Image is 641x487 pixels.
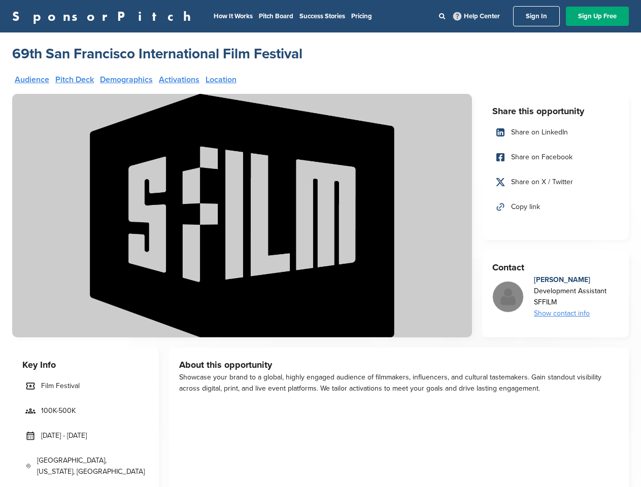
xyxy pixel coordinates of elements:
[179,358,619,372] h3: About this opportunity
[55,76,94,84] a: Pitch Deck
[511,152,572,163] span: Share on Facebook
[100,76,153,84] a: Demographics
[299,12,345,20] a: Success Stories
[566,7,629,26] a: Sign Up Free
[492,147,619,168] a: Share on Facebook
[534,308,606,319] div: Show contact info
[493,282,523,312] img: Missing
[451,10,502,22] a: Help Center
[534,297,606,308] div: SFFILM
[492,104,619,118] h3: Share this opportunity
[41,405,76,416] span: 100K-500K
[12,94,472,337] img: Sponsorpitch &
[511,127,568,138] span: Share on LinkedIn
[22,358,149,372] h3: Key Info
[41,430,87,441] span: [DATE] - [DATE]
[206,76,237,84] a: Location
[37,455,146,477] span: [GEOGRAPHIC_DATA], [US_STATE], [GEOGRAPHIC_DATA]
[513,6,560,26] a: Sign In
[15,76,49,84] a: Audience
[351,12,372,20] a: Pricing
[214,12,253,20] a: How It Works
[12,10,197,23] a: SponsorPitch
[492,122,619,143] a: Share on LinkedIn
[259,12,293,20] a: Pitch Board
[511,177,573,188] span: Share on X / Twitter
[534,274,606,286] div: [PERSON_NAME]
[492,171,619,193] a: Share on X / Twitter
[41,380,80,392] span: Film Festival
[492,260,619,274] h3: Contact
[12,45,302,63] a: 69th San Francisco International Film Festival
[159,76,199,84] a: Activations
[179,372,619,394] div: Showcase your brand to a global, highly engaged audience of filmmakers, influencers, and cultural...
[511,201,540,213] span: Copy link
[492,196,619,218] a: Copy link
[534,286,606,297] div: Development Assistant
